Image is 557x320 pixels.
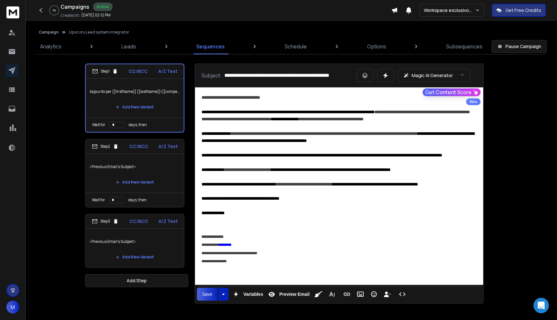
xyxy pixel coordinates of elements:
[424,7,475,14] p: Workspace esclusivo upvizory
[93,3,112,11] div: Active
[466,98,481,105] div: Beta
[363,39,390,54] a: Options
[326,288,338,301] button: More Text
[412,72,453,79] p: Magic AI Generator
[6,301,19,314] button: M
[201,72,222,79] p: Subject:
[85,64,184,133] li: Step1CC/BCCA/Z TestAppunto per {{firstName}} {{lastName}}/{{companyName}}Add New VariantWait ford...
[89,158,180,176] p: <Previous Email's Subject>
[111,101,159,114] button: Add New Variant
[442,39,486,54] a: Subsequences
[129,68,148,75] p: CC/BCC
[266,288,311,301] button: Preview Email
[381,288,394,301] button: Insert Unsubscribe Link
[85,139,184,207] li: Step2CC/BCCA/Z Test<Previous Email's Subject>Add New VariantWait fordays, then
[111,176,159,189] button: Add New Variant
[285,43,307,50] p: Schedule
[129,218,148,225] p: CC/BCC
[53,8,56,12] p: 1 %
[446,43,483,50] p: Subsequences
[61,3,89,11] h1: Campaigns
[90,83,180,101] p: Appunto per {{firstName}} {{lastName}}/{{companyName}}
[492,4,546,17] button: Get Free Credits
[128,197,147,203] p: days, then
[341,288,353,301] button: Insert Link (⌘K)
[85,274,188,287] button: Add Step
[122,43,136,50] p: Leads
[354,288,366,301] button: Insert Image (⌘P)
[398,69,470,82] button: Magic AI Generator
[39,30,59,35] button: Campaign
[129,143,148,150] p: CC/BCC
[158,68,177,75] p: A/Z Test
[111,251,159,264] button: Add New Variant
[69,30,129,35] p: Upvizory Lead system integrator
[89,233,180,251] p: <Previous Email's Subject>
[242,292,265,297] span: Variables
[367,43,386,50] p: Options
[533,298,549,313] div: Open Intercom Messenger
[368,288,380,301] button: Emoticons
[92,218,119,224] div: Step 3
[40,43,62,50] p: Analytics
[278,292,311,297] span: Preview Email
[230,288,265,301] button: Variables
[85,214,184,268] li: Step3CC/BCCA/Z Test<Previous Email's Subject>Add New Variant
[36,39,65,54] a: Analytics
[118,39,140,54] a: Leads
[492,40,547,53] button: Pause Campaign
[92,68,118,74] div: Step 1
[505,7,541,14] p: Get Free Credits
[423,88,481,96] button: Get Content Score
[92,197,105,203] p: Wait for
[92,122,105,127] p: Wait for
[159,143,178,150] p: A/Z Test
[129,122,147,127] p: days, then
[192,39,229,54] a: Sequences
[312,288,325,301] button: Clean HTML
[92,144,119,149] div: Step 2
[197,288,218,301] button: Save
[281,39,311,54] a: Schedule
[396,288,408,301] button: Code View
[81,13,111,18] p: [DATE] 02:12 PM
[61,13,80,18] p: Created At:
[159,218,178,225] p: A/Z Test
[196,43,225,50] p: Sequences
